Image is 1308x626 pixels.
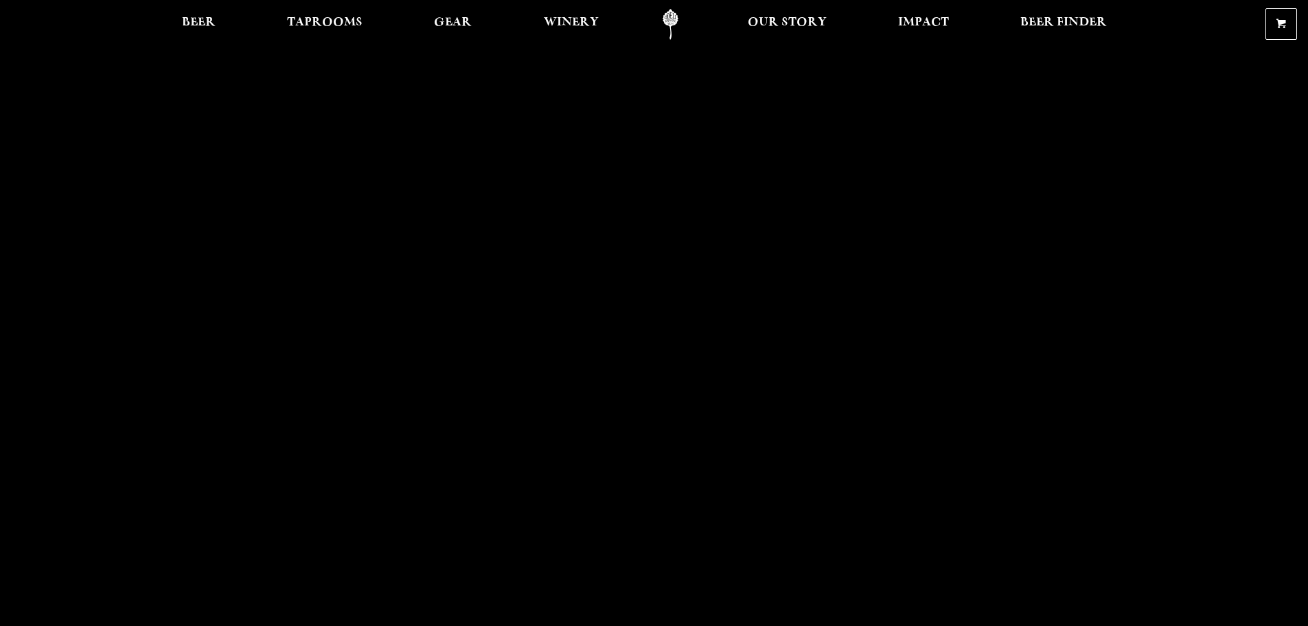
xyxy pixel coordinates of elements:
span: Gear [434,17,472,28]
a: Odell Home [645,9,696,40]
a: Our Story [739,9,836,40]
a: Gear [425,9,481,40]
span: Winery [544,17,599,28]
span: Our Story [748,17,827,28]
a: Winery [535,9,608,40]
span: Impact [898,17,949,28]
span: Taprooms [287,17,363,28]
span: Beer [182,17,216,28]
a: Impact [889,9,958,40]
a: Beer [173,9,225,40]
span: Beer Finder [1020,17,1107,28]
a: Beer Finder [1011,9,1116,40]
a: Taprooms [278,9,371,40]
